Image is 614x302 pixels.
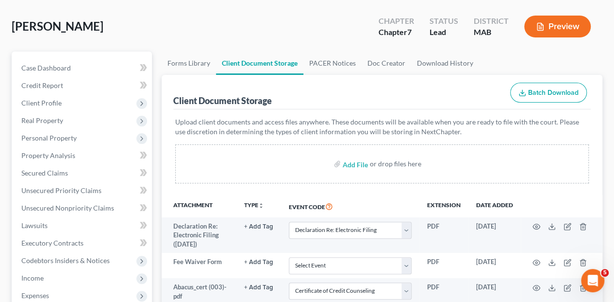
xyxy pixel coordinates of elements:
span: Secured Claims [21,169,68,177]
a: Forms Library [162,52,216,75]
a: Secured Claims [14,164,152,182]
span: Client Profile [21,99,62,107]
a: Doc Creator [362,52,411,75]
span: 5 [601,269,609,277]
button: Preview [524,16,591,37]
td: PDF [419,253,468,278]
p: Upload client documents and access files anywhere. These documents will be available when you are... [175,117,589,137]
i: unfold_more [258,203,264,209]
div: MAB [474,27,509,38]
a: + Add Tag [244,283,273,292]
th: Attachment [162,195,236,217]
span: Unsecured Nonpriority Claims [21,204,114,212]
span: Property Analysis [21,151,75,160]
button: TYPEunfold_more [244,202,264,209]
iframe: Intercom live chat [581,269,604,292]
td: Declaration Re: Electronic Filing ([DATE]) [162,217,236,253]
div: Chapter [379,16,414,27]
span: Income [21,274,44,282]
th: Extension [419,195,468,217]
span: Credit Report [21,81,63,89]
div: District [474,16,509,27]
a: Executory Contracts [14,234,152,252]
span: Codebtors Insiders & Notices [21,256,110,265]
span: Lawsuits [21,221,48,230]
a: Unsecured Priority Claims [14,182,152,199]
th: Date added [468,195,521,217]
span: 7 [407,27,412,36]
div: Client Document Storage [173,95,272,107]
td: Fee Waiver Form [162,253,236,278]
span: Personal Property [21,134,77,142]
button: + Add Tag [244,284,273,291]
td: [DATE] [468,253,521,278]
td: [DATE] [468,217,521,253]
span: Case Dashboard [21,64,71,72]
a: Property Analysis [14,147,152,164]
button: + Add Tag [244,259,273,266]
a: Lawsuits [14,217,152,234]
div: or drop files here [370,159,421,169]
span: Unsecured Priority Claims [21,186,101,195]
a: Credit Report [14,77,152,94]
th: Event Code [281,195,419,217]
a: Case Dashboard [14,59,152,77]
span: Executory Contracts [21,239,83,247]
button: Batch Download [510,83,587,103]
a: Client Document Storage [216,52,303,75]
div: Status [430,16,458,27]
button: + Add Tag [244,224,273,230]
td: PDF [419,217,468,253]
a: PACER Notices [303,52,362,75]
span: [PERSON_NAME] [12,19,103,33]
a: + Add Tag [244,222,273,231]
a: Download History [411,52,479,75]
a: + Add Tag [244,257,273,266]
span: Expenses [21,291,49,300]
a: Unsecured Nonpriority Claims [14,199,152,217]
span: Batch Download [528,89,579,97]
span: Real Property [21,116,63,124]
div: Chapter [379,27,414,38]
div: Lead [430,27,458,38]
